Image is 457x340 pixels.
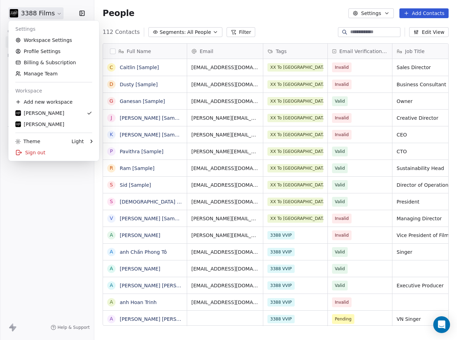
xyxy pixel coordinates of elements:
[11,35,96,46] a: Workspace Settings
[15,110,21,116] img: 3388Films_Logo_White.jpg
[72,138,84,145] div: Light
[11,147,96,158] div: Sign out
[11,46,96,57] a: Profile Settings
[15,121,21,127] img: 3388Films_Logo_White.jpg
[11,68,96,79] a: Manage Team
[15,110,64,117] div: [PERSON_NAME]
[15,138,40,145] div: Theme
[11,85,96,96] div: Workspace
[15,121,64,128] div: [PERSON_NAME]
[11,57,96,68] a: Billing & Subscription
[11,96,96,108] div: Add new workspace
[11,23,96,35] div: Settings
